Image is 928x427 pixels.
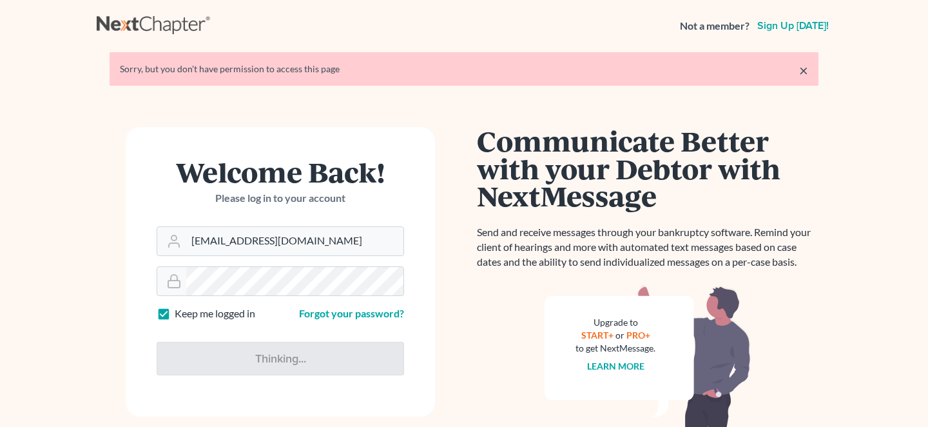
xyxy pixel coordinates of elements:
p: Please log in to your account [157,191,404,206]
a: Learn more [587,361,644,372]
a: START+ [581,330,614,341]
a: × [799,63,808,78]
a: PRO+ [626,330,650,341]
div: Upgrade to [575,316,655,329]
div: to get NextMessage. [575,342,655,355]
div: Sorry, but you don't have permission to access this page [120,63,808,75]
span: or [615,330,624,341]
p: Send and receive messages through your bankruptcy software. Remind your client of hearings and mo... [477,225,818,270]
h1: Welcome Back! [157,158,404,186]
a: Sign up [DATE]! [755,21,831,31]
strong: Not a member? [680,19,749,34]
input: Thinking... [157,342,404,375]
label: Keep me logged in [175,306,255,321]
input: Email Address [186,227,403,255]
a: Forgot your password? [299,307,404,319]
h1: Communicate Better with your Debtor with NextMessage [477,127,818,210]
